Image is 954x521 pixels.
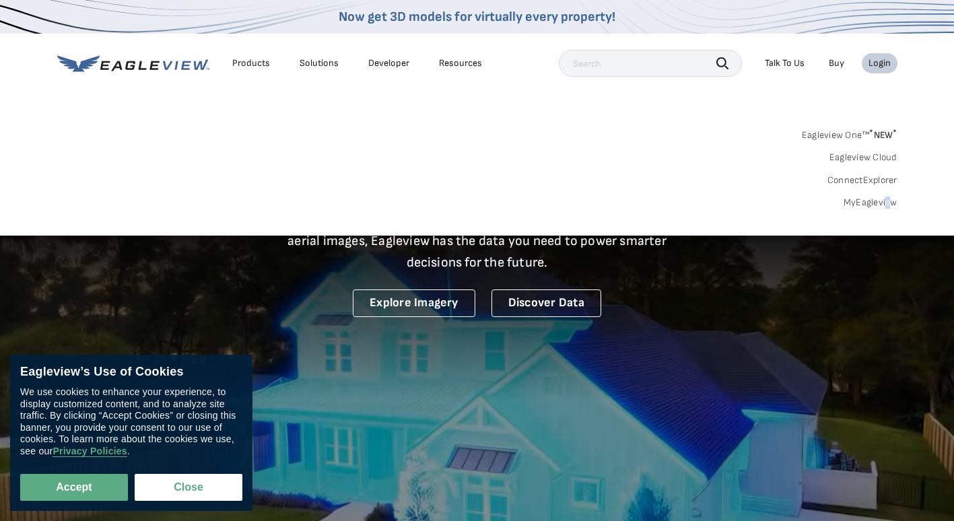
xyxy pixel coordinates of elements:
a: Eagleview One™*NEW* [802,125,897,141]
a: ConnectExplorer [827,174,897,186]
a: MyEagleview [844,197,897,209]
p: A new era starts here. Built on more than 3.5 billion high-resolution aerial images, Eagleview ha... [271,209,683,273]
a: Now get 3D models for virtually every property! [339,9,615,25]
div: Login [868,57,891,69]
span: NEW [869,129,897,141]
div: Products [232,57,270,69]
div: Solutions [300,57,339,69]
a: Explore Imagery [353,289,475,317]
a: Developer [368,57,409,69]
div: Talk To Us [765,57,805,69]
a: Discover Data [491,289,601,317]
div: We use cookies to enhance your experience, to display customized content, and to analyze site tra... [20,386,242,457]
a: Buy [829,57,844,69]
div: Eagleview’s Use of Cookies [20,365,242,380]
button: Close [135,474,242,501]
div: Resources [439,57,482,69]
a: Eagleview Cloud [829,151,897,164]
button: Accept [20,474,128,501]
input: Search [559,50,742,77]
a: Privacy Policies [53,446,127,457]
